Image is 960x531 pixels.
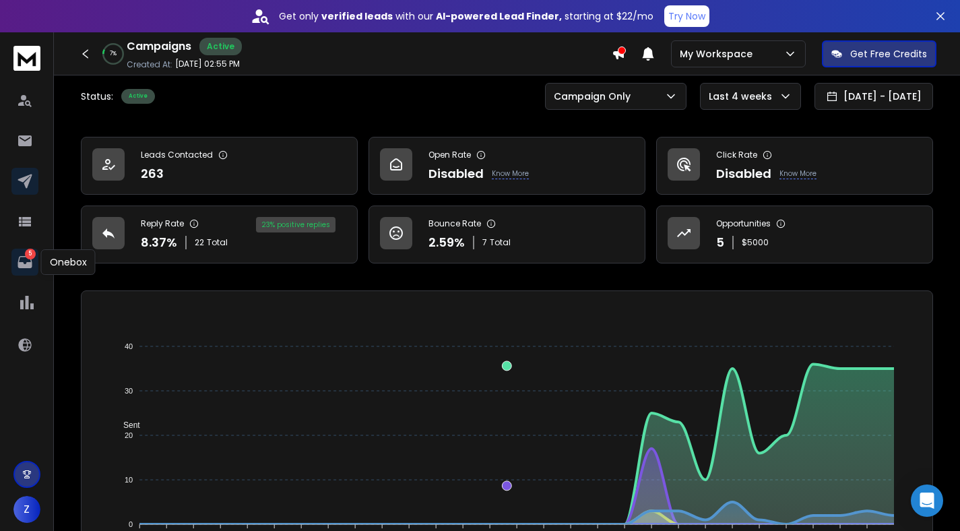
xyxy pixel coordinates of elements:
[554,90,636,103] p: Campaign Only
[175,59,240,69] p: [DATE] 02:55 PM
[141,233,177,252] p: 8.37 %
[742,237,769,248] p: $ 5000
[664,5,709,27] button: Try Now
[141,150,213,160] p: Leads Contacted
[81,206,358,263] a: Reply Rate8.37%22Total23% positive replies
[141,164,164,183] p: 263
[81,137,358,195] a: Leads Contacted263
[141,218,184,229] p: Reply Rate
[199,38,242,55] div: Active
[911,485,943,517] div: Open Intercom Messenger
[369,137,645,195] a: Open RateDisabledKnow More
[195,237,204,248] span: 22
[113,420,140,430] span: Sent
[656,137,933,195] a: Click RateDisabledKnow More
[428,218,481,229] p: Bounce Rate
[490,237,511,248] span: Total
[207,237,228,248] span: Total
[814,83,933,110] button: [DATE] - [DATE]
[822,40,936,67] button: Get Free Credits
[81,90,113,103] p: Status:
[41,249,96,275] div: Onebox
[256,217,335,232] div: 23 % positive replies
[428,150,471,160] p: Open Rate
[129,520,133,528] tspan: 0
[709,90,777,103] p: Last 4 weeks
[428,164,484,183] p: Disabled
[850,47,927,61] p: Get Free Credits
[125,431,133,439] tspan: 20
[279,9,653,23] p: Get only with our starting at $22/mo
[492,168,529,179] p: Know More
[428,233,465,252] p: 2.59 %
[25,249,36,259] p: 5
[127,59,172,70] p: Created At:
[125,387,133,395] tspan: 30
[13,496,40,523] button: Z
[321,9,393,23] strong: verified leads
[125,476,133,484] tspan: 10
[656,206,933,263] a: Opportunities5$5000
[716,233,724,252] p: 5
[716,164,771,183] p: Disabled
[716,150,757,160] p: Click Rate
[121,89,155,104] div: Active
[13,46,40,71] img: logo
[369,206,645,263] a: Bounce Rate2.59%7Total
[482,237,487,248] span: 7
[127,38,191,55] h1: Campaigns
[11,249,38,276] a: 5
[716,218,771,229] p: Opportunities
[779,168,817,179] p: Know More
[125,342,133,350] tspan: 40
[680,47,758,61] p: My Workspace
[436,9,562,23] strong: AI-powered Lead Finder,
[668,9,705,23] p: Try Now
[110,50,117,58] p: 7 %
